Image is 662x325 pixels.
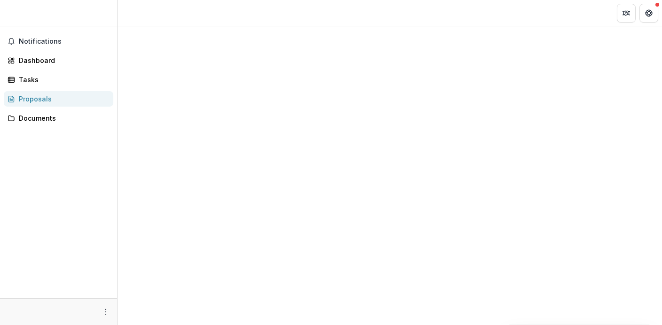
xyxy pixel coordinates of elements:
[4,34,113,49] button: Notifications
[617,4,636,23] button: Partners
[639,4,658,23] button: Get Help
[100,306,111,317] button: More
[4,110,113,126] a: Documents
[19,55,106,65] div: Dashboard
[19,94,106,104] div: Proposals
[19,75,106,85] div: Tasks
[4,53,113,68] a: Dashboard
[19,113,106,123] div: Documents
[4,72,113,87] a: Tasks
[19,38,110,46] span: Notifications
[4,91,113,107] a: Proposals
